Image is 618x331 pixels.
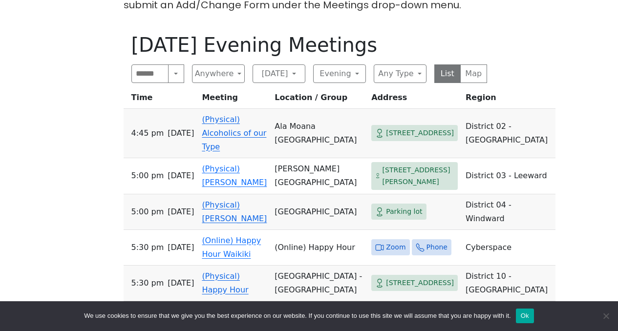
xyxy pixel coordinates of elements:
span: 5:30 PM [131,276,164,290]
span: 5:00 PM [131,205,164,219]
a: (Physical) [PERSON_NAME] [202,164,267,187]
th: Region [462,91,555,109]
td: (Online) Happy Hour [271,230,367,266]
td: [GEOGRAPHIC_DATA] - [GEOGRAPHIC_DATA] [271,266,367,301]
span: [DATE] [168,276,194,290]
span: [STREET_ADDRESS] [386,277,454,289]
td: [GEOGRAPHIC_DATA] [271,194,367,230]
button: Ok [516,309,534,323]
span: 5:30 PM [131,241,164,254]
span: Phone [426,241,448,253]
span: [STREET_ADDRESS][PERSON_NAME] [383,164,454,188]
td: [PERSON_NAME][GEOGRAPHIC_DATA] [271,158,367,194]
th: Meeting [198,91,271,109]
a: (Physical) Alcoholics of our Type [202,115,266,151]
span: 5:00 PM [131,169,164,183]
span: [DATE] [168,241,194,254]
button: Any Type [374,64,426,83]
span: [DATE] [168,126,194,140]
a: (Physical) Happy Hour [202,271,248,294]
td: District 04 - Windward [462,194,555,230]
span: Zoom [386,241,405,253]
span: [DATE] [168,169,194,183]
a: (Physical) [PERSON_NAME] [202,200,267,223]
td: District 02 - [GEOGRAPHIC_DATA] [462,109,555,158]
button: [DATE] [253,64,305,83]
button: Evening [313,64,366,83]
button: Search [168,64,184,83]
th: Time [124,91,198,109]
th: Address [367,91,462,109]
td: District 10 - [GEOGRAPHIC_DATA] [462,266,555,301]
button: Map [460,64,487,83]
h1: [DATE] Evening Meetings [131,33,487,57]
span: 4:45 PM [131,126,164,140]
button: Anywhere [192,64,245,83]
span: Parking lot [386,206,422,218]
span: [DATE] [168,205,194,219]
td: Ala Moana [GEOGRAPHIC_DATA] [271,109,367,158]
td: District 03 - Leeward [462,158,555,194]
span: [STREET_ADDRESS] [386,127,454,139]
th: Location / Group [271,91,367,109]
td: Cyberspace [462,230,555,266]
a: (Online) Happy Hour Waikiki [202,236,261,259]
button: List [434,64,461,83]
span: No [601,311,611,321]
span: We use cookies to ensure that we give you the best experience on our website. If you continue to ... [84,311,511,321]
input: Search [131,64,169,83]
